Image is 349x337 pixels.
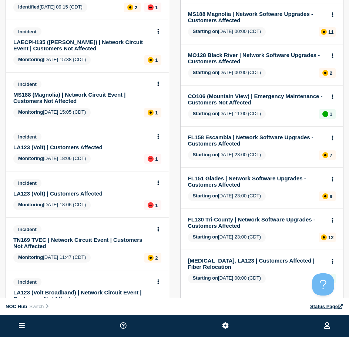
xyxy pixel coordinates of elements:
[188,274,266,283] span: [DATE] 00:00 (CDT)
[312,273,334,296] iframe: Help Scout Beacon - Open
[127,4,133,10] div: affected
[13,3,87,12] span: [DATE] 09:15 (CDT)
[13,154,91,164] span: [DATE] 18:06 (CDT)
[13,108,91,117] span: [DATE] 15:05 (CDT)
[193,193,218,198] span: Starting on
[188,175,326,188] a: FL151 Glades | Network Software Upgrades - Customers Affected
[330,111,332,117] p: 1
[155,5,158,10] p: 1
[188,52,326,64] a: MO128 Black River | Network Software Upgrades - Customers Affected
[13,225,41,234] span: Incident
[13,253,91,263] span: [DATE] 11:47 (CDT)
[18,156,43,161] span: Monitoring
[330,194,332,199] p: 9
[322,152,328,158] div: affected
[148,110,154,116] div: affected
[18,202,43,207] span: Monitoring
[13,289,151,302] a: LA123 (Volt Broadband) | Network Circuit Event | Customers Not Affected
[18,254,43,260] span: Monitoring
[188,11,326,23] a: MS188 Magnolia | Network Software Upgrades - Customers Affected
[155,156,158,162] p: 1
[328,29,333,35] p: 11
[193,234,218,240] span: Starting on
[13,179,41,187] span: Incident
[155,57,158,63] p: 1
[188,150,266,160] span: [DATE] 23:00 (CDT)
[321,234,327,240] div: affected
[148,202,154,208] div: down
[188,93,326,106] a: CO106 (Mountain View) | Emergency Maintenance - Customers Not Affected
[13,237,151,249] a: TN169 TVEC | Network Circuit Event | Customers Not Affected
[330,153,332,158] p: 7
[18,4,40,10] span: Identified
[193,70,218,75] span: Starting on
[155,203,158,208] p: 1
[13,39,151,51] a: LAECPH135 ([PERSON_NAME]) | Network Circuit Event | Customers Not Affected
[13,80,41,89] span: Incident
[13,133,41,141] span: Incident
[322,193,328,199] div: affected
[155,110,158,116] p: 1
[13,55,91,65] span: [DATE] 15:38 (CDT)
[322,70,328,76] div: affected
[321,29,327,35] div: affected
[148,255,154,261] div: affected
[188,109,266,119] span: [DATE] 11:00 (CDT)
[193,111,218,116] span: Starting on
[193,152,218,157] span: Starting on
[188,216,326,229] a: FL130 Tri-County | Network Software Upgrades - Customers Affected
[148,57,154,63] div: affected
[13,144,151,150] a: LA123 (Volt) | Customers Affected
[13,278,41,286] span: Incident
[188,257,326,270] a: [MEDICAL_DATA], LA123 | Customers Affected | Fiber Relocation
[322,111,328,117] div: up
[27,303,52,310] button: Switch
[13,27,41,36] span: Incident
[148,4,154,10] div: down
[193,275,218,281] span: Starting on
[188,134,326,147] a: FL158 Escambia | Network Software Upgrades - Customers Affected
[13,91,151,104] a: MS188 (Magnolia) | Network Circuit Event | Customers Not Affected
[310,304,343,309] a: Status Page
[188,233,266,242] span: [DATE] 23:00 (CDT)
[330,70,332,76] p: 2
[193,29,218,34] span: Starting on
[188,27,266,37] span: [DATE] 00:00 (CDT)
[6,304,27,309] span: NOC Hub
[155,255,158,261] p: 2
[18,57,43,62] span: Monitoring
[13,200,91,210] span: [DATE] 18:06 (CDT)
[13,190,151,197] a: LA123 (Volt) | Customers Affected
[18,109,43,115] span: Monitoring
[135,5,137,10] p: 2
[188,68,266,78] span: [DATE] 00:00 (CDT)
[328,235,333,240] p: 12
[188,191,266,201] span: [DATE] 23:00 (CDT)
[148,156,154,162] div: down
